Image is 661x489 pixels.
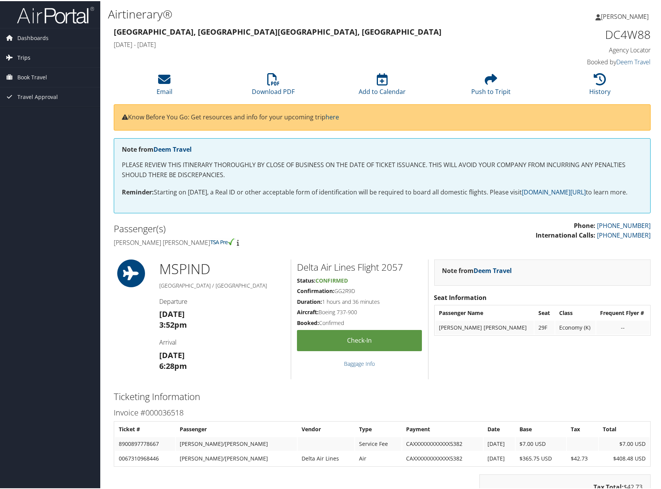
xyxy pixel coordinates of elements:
h5: GG2R9D [297,286,422,294]
td: 29F [535,320,555,333]
td: $365.75 USD [516,450,566,464]
th: Tax [567,421,598,435]
strong: Duration: [297,297,322,304]
div: -- [600,323,646,330]
strong: 3:52pm [159,318,187,329]
td: Air [355,450,401,464]
a: Baggage Info [344,359,375,366]
a: Download PDF [252,76,295,95]
h1: MSP IND [159,258,285,278]
h5: 1 hours and 36 minutes [297,297,422,305]
a: Deem Travel [153,144,192,152]
a: Deem Travel [616,57,651,65]
h4: Agency Locator [525,45,651,53]
td: CAXXXXXXXXXXXX5382 [402,436,483,450]
td: Economy (K) [555,320,595,333]
th: Total [599,421,649,435]
th: Ticket # [115,421,175,435]
td: 0067310968446 [115,450,175,464]
p: Know Before You Go: Get resources and info for your upcoming trip [122,111,642,121]
a: Check-in [297,329,422,350]
h5: Confirmed [297,318,422,326]
td: $42.73 [567,450,598,464]
strong: Note from [442,265,512,274]
td: [DATE] [484,436,515,450]
img: airportal-logo.png [17,5,94,23]
a: Push to Tripit [471,76,511,95]
h2: Passenger(s) [114,221,376,234]
h4: [DATE] - [DATE] [114,39,514,48]
span: Dashboards [17,27,49,47]
h3: Invoice #000036518 [114,406,651,417]
td: 8900897778667 [115,436,175,450]
th: Passenger [176,421,297,435]
td: [DATE] [484,450,515,464]
a: [PERSON_NAME] [595,4,656,27]
strong: 6:28pm [159,360,187,370]
td: $7.00 USD [599,436,649,450]
th: Base [516,421,566,435]
span: Trips [17,47,30,66]
td: [PERSON_NAME]/[PERSON_NAME] [176,450,297,464]
h4: Booked by [525,57,651,65]
strong: Seat Information [434,292,487,301]
td: $7.00 USD [516,436,566,450]
td: CAXXXXXXXXXXXX5382 [402,450,483,464]
h4: [PERSON_NAME] [PERSON_NAME] [114,237,376,246]
span: Travel Approval [17,86,58,106]
h5: [GEOGRAPHIC_DATA] / [GEOGRAPHIC_DATA] [159,281,285,288]
a: Email [157,76,172,95]
td: $408.48 USD [599,450,649,464]
h2: Ticketing Information [114,389,651,402]
th: Payment [402,421,483,435]
h4: Departure [159,296,285,305]
span: [PERSON_NAME] [601,11,649,20]
td: Delta Air Lines [298,450,354,464]
th: Frequent Flyer # [596,305,649,319]
th: Type [355,421,401,435]
th: Vendor [298,421,354,435]
h1: Airtinerary® [108,5,474,21]
a: [DOMAIN_NAME][URL] [522,187,586,195]
a: here [325,112,339,120]
a: History [589,76,610,95]
td: [PERSON_NAME]/[PERSON_NAME] [176,436,297,450]
h2: Delta Air Lines Flight 2057 [297,260,422,273]
p: PLEASE REVIEW THIS ITINERARY THOROUGHLY BY CLOSE OF BUSINESS ON THE DATE OF TICKET ISSUANCE. THIS... [122,159,642,179]
span: Confirmed [315,276,348,283]
strong: Booked: [297,318,319,325]
strong: Aircraft: [297,307,319,315]
a: [PHONE_NUMBER] [597,230,651,238]
img: tsa-precheck.png [210,237,235,244]
h1: DC4W88 [525,25,651,42]
a: [PHONE_NUMBER] [597,220,651,229]
strong: [DATE] [159,349,185,359]
a: Deem Travel [474,265,512,274]
a: Add to Calendar [359,76,406,95]
h5: Boeing 737-900 [297,307,422,315]
span: Book Travel [17,67,47,86]
strong: International Calls: [536,230,595,238]
th: Passenger Name [435,305,534,319]
th: Date [484,421,515,435]
th: Seat [535,305,555,319]
strong: Note from [122,144,192,152]
strong: Status: [297,276,315,283]
strong: Confirmation: [297,286,334,293]
strong: Reminder: [122,187,154,195]
th: Class [555,305,595,319]
h4: Arrival [159,337,285,345]
td: [PERSON_NAME] [PERSON_NAME] [435,320,534,333]
strong: [GEOGRAPHIC_DATA], [GEOGRAPHIC_DATA] [GEOGRAPHIC_DATA], [GEOGRAPHIC_DATA] [114,25,442,36]
td: Service Fee [355,436,401,450]
strong: Phone: [574,220,595,229]
p: Starting on [DATE], a Real ID or other acceptable form of identification will be required to boar... [122,186,642,196]
strong: [DATE] [159,308,185,318]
